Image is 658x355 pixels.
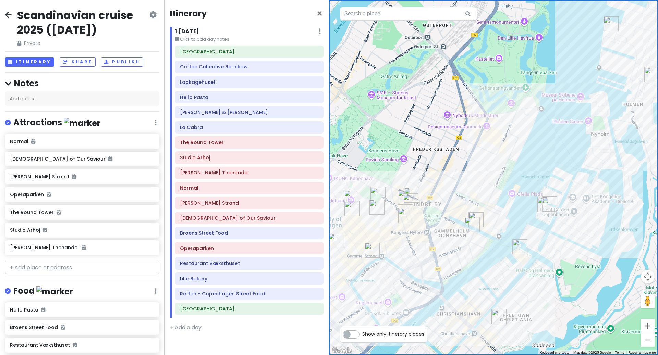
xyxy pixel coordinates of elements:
[180,49,319,55] h6: Hotel Bethel
[5,91,159,106] div: Add notes...
[331,346,353,355] a: Open this area in Google Maps (opens a new window)
[641,294,655,308] button: Drag Pegman onto the map to open Street View
[465,217,480,232] div: Hotel Bethel
[180,245,319,251] h6: Operaparken
[108,156,112,161] i: Added to itinerary
[340,7,477,21] input: Search a place
[170,8,207,19] h4: Itinerary
[175,36,324,43] small: Click to add day notes
[180,169,319,176] h6: A.C. Perchs Thehandel
[180,109,319,115] h6: Andersen & Maillard
[615,351,624,354] a: Terms (opens in new tab)
[180,276,319,282] h6: Lille Bakery
[180,94,319,100] h6: Hello Pasta
[573,351,611,354] span: Map data ©2025 Google
[180,124,319,130] h6: La Cabra
[180,64,319,70] h6: Coffee Collective Bernikow
[13,286,73,297] h4: Food
[101,57,143,67] button: Publish
[328,233,343,248] div: Normal
[170,324,202,331] a: + Add a day
[537,197,552,212] div: Restaurant Væksthuset
[542,196,557,212] div: Operaparken
[10,156,154,162] h6: [DEMOGRAPHIC_DATA] of Our Saviour
[512,239,527,254] div: Broens Street Food
[10,209,154,215] h6: The Round Tower
[17,8,148,37] h2: Scandinavian cruise 2025 ([DATE])
[331,346,353,355] img: Google
[344,190,359,205] div: The Round Tower
[180,79,319,85] h6: Lagkagehuset
[362,330,424,338] span: Show only itinerary places
[180,200,319,206] h6: Gammel Strand
[73,343,77,347] i: Added to itinerary
[10,307,154,313] h6: Hello Pasta
[398,190,413,205] div: Andersen & Maillard
[641,333,655,347] button: Zoom out
[64,118,100,128] img: marker
[10,138,154,144] h6: Normal
[31,139,35,144] i: Added to itinerary
[36,286,73,297] img: marker
[180,154,319,161] h6: Studio Arhoj
[47,192,51,197] i: Added to itinerary
[72,174,76,179] i: Added to itinerary
[60,57,95,67] button: Share
[175,28,199,35] h6: 1 . [DATE]
[344,201,360,216] div: Studio Arhoj
[10,174,154,180] h6: [PERSON_NAME] Strand
[629,351,656,354] a: Report a map error
[317,8,322,19] span: Close itinerary
[540,350,569,355] button: Keyboard shortcuts
[604,16,619,31] div: Reffen - Copenhagen Street Food
[180,139,319,145] h6: The Round Tower
[369,200,385,215] div: A.C. Perchs Thehandel
[5,78,159,89] h4: Notes
[180,260,319,266] h6: Restaurant Væksthuset
[57,210,61,215] i: Added to itinerary
[10,227,154,233] h6: Studio Arhoj
[180,185,319,191] h6: Normal
[10,324,154,330] h6: Broens Street Food
[10,342,154,348] h6: Restaurant Væksthuset
[468,212,484,227] div: Nyhavn
[641,319,655,333] button: Zoom in
[17,39,148,47] span: Private
[403,193,418,208] div: Lagkagehuset
[10,244,154,251] h6: [PERSON_NAME] Thehandel
[41,307,45,312] i: Added to itinerary
[5,57,54,67] button: Itinerary
[398,208,413,223] div: Coffee Collective Bernikow
[370,187,386,202] div: La Cabra
[404,188,419,203] div: Hello Pasta
[180,291,319,297] h6: Reffen - Copenhagen Street Food
[180,306,319,312] h6: Nyhavn
[491,309,507,324] div: Church of Our Saviour
[10,191,154,198] h6: Operaparken
[180,215,319,221] h6: Church of Our Saviour
[43,228,47,232] i: Added to itinerary
[180,230,319,236] h6: Broens Street Food
[365,243,380,258] div: Gammel Strand
[641,270,655,283] button: Map camera controls
[61,325,65,330] i: Added to itinerary
[5,261,159,274] input: + Add place or address
[317,10,322,18] button: Close
[13,117,100,128] h4: Attractions
[82,245,86,250] i: Added to itinerary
